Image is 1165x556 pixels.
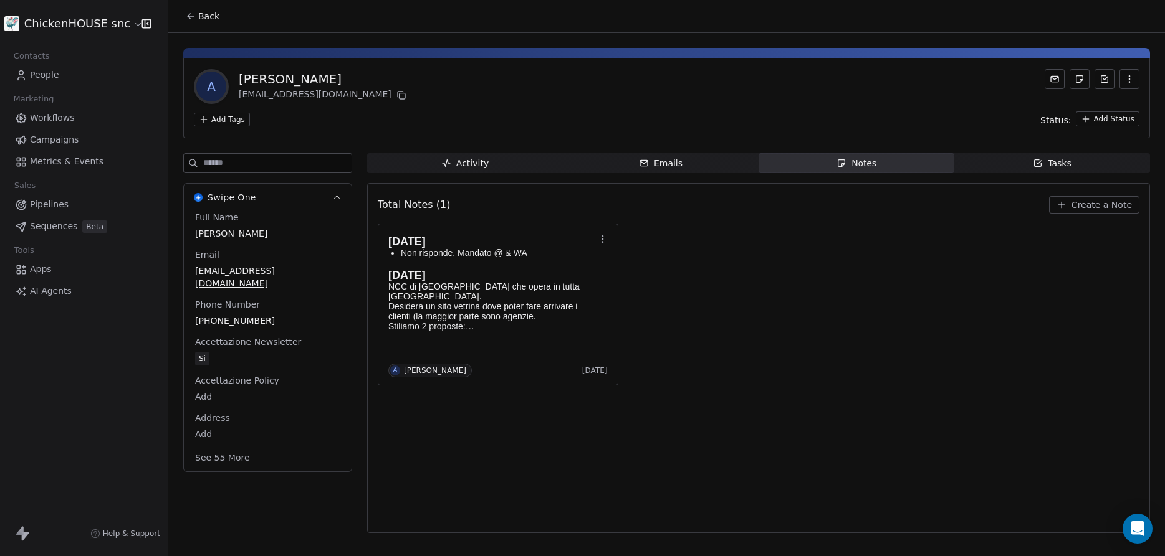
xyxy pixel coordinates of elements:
[184,211,352,471] div: Swipe OneSwipe One
[24,16,131,32] span: ChickenHOUSE snc
[196,72,226,101] span: A
[1076,111,1139,126] button: Add Status
[103,529,160,539] span: Help & Support
[404,366,466,375] div: [PERSON_NAME]
[239,70,409,88] div: [PERSON_NAME]
[193,248,222,261] span: Email
[195,314,340,327] span: [PHONE_NUMBER]
[30,111,75,125] span: Workflows
[184,184,352,211] button: Swipe OneSwipe One
[208,191,256,204] span: Swipe One
[10,151,158,172] a: Metrics & Events
[194,193,203,202] img: Swipe One
[15,13,133,34] button: ChickenHOUSE snc
[193,412,233,424] span: Address
[378,197,450,212] span: Total Notes (1)
[10,194,158,215] a: Pipelines
[30,198,69,211] span: Pipelines
[1040,114,1071,126] span: Status:
[8,90,59,108] span: Marketing
[199,352,206,365] div: Si
[194,113,250,126] button: Add Tags
[1049,196,1139,214] button: Create a Note
[639,157,683,170] div: Emails
[393,365,398,375] div: A
[10,130,158,150] a: Campaigns
[193,211,241,224] span: Full Name
[193,298,262,311] span: Phone Number
[195,265,340,290] span: [EMAIL_ADDRESS][DOMAIN_NAME]
[193,374,282,387] span: Accettazione Policy
[1033,157,1072,170] div: Tasks
[9,176,41,195] span: Sales
[193,336,304,348] span: Accettazione Newsletter
[82,220,107,233] span: Beta
[10,259,158,280] a: Apps
[388,269,595,281] h2: [DATE]
[9,241,39,260] span: Tools
[30,133,79,146] span: Campaigns
[1123,514,1153,544] div: Open Intercom Messenger
[30,220,77,233] span: Sequences
[10,216,158,237] a: SequencesBeta
[195,428,340,440] span: Add
[582,365,608,375] span: [DATE]
[195,390,340,403] span: Add
[10,281,158,301] a: AI Agents
[8,47,55,65] span: Contacts
[401,248,595,258] p: Non risponde. Mandato @ & WA
[388,281,595,301] p: NCC di [GEOGRAPHIC_DATA] che opera in tutta [GEOGRAPHIC_DATA].
[188,446,257,469] button: See 55 More
[10,108,158,128] a: Workflows
[441,157,489,170] div: Activity
[388,235,595,248] h1: [DATE]
[195,227,340,240] span: [PERSON_NAME]
[388,301,595,321] p: Desidera un sito vetrina dove poter fare arrivare i clienti (la maggior parte sono agenzie.
[30,155,103,168] span: Metrics & Events
[90,529,160,539] a: Help & Support
[178,5,227,27] button: Back
[30,263,52,276] span: Apps
[198,10,219,22] span: Back
[10,65,158,85] a: People
[30,68,59,82] span: People
[30,285,72,298] span: AI Agents
[1072,199,1132,211] span: Create a Note
[388,321,595,331] p: Stiliamo 2 proposte:
[4,16,19,31] img: 4.jpg
[239,88,409,103] div: [EMAIL_ADDRESS][DOMAIN_NAME]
